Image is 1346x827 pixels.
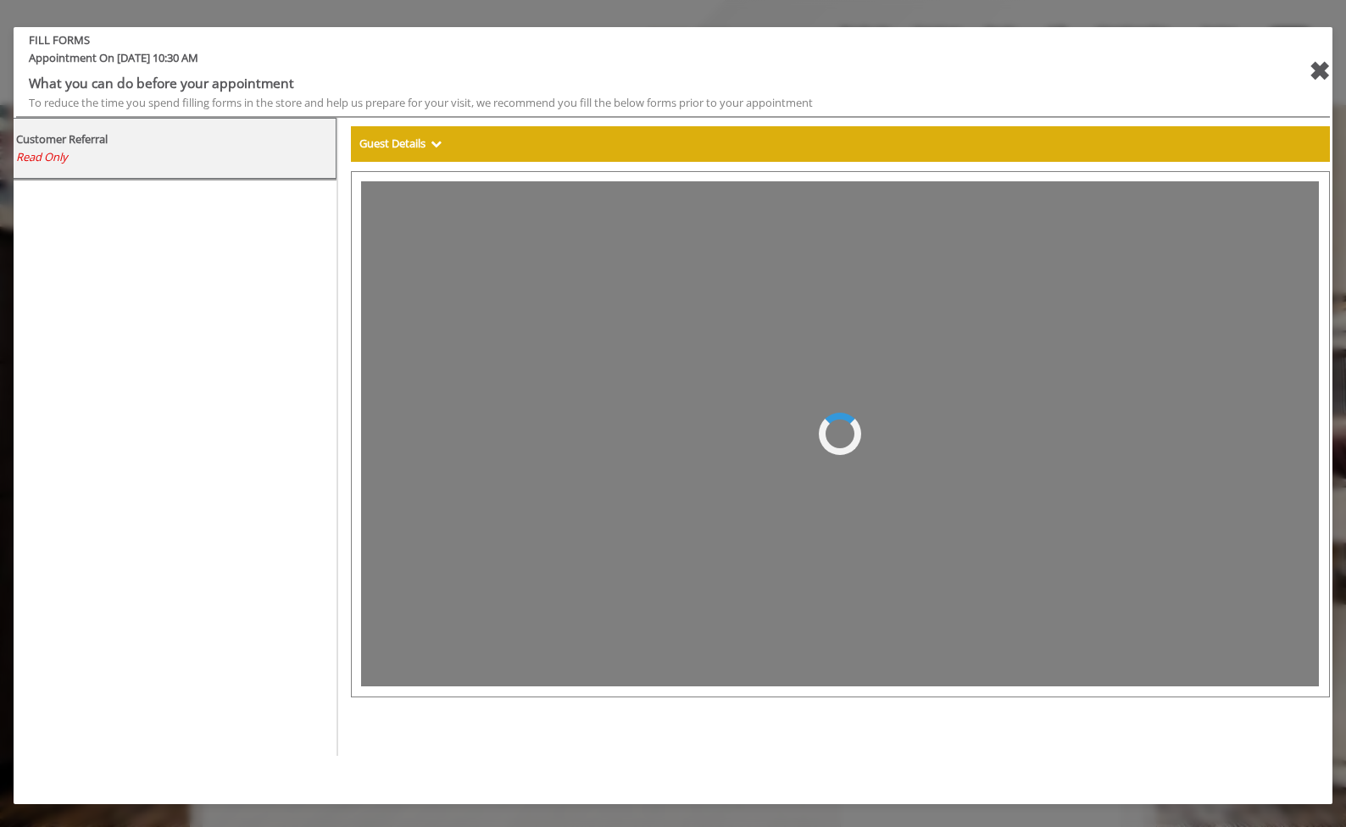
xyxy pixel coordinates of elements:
iframe: formsViewWeb [351,171,1330,697]
b: What you can do before your appointment [29,74,294,92]
div: To reduce the time you spend filling forms in the store and help us prepare for your visit, we re... [29,94,1206,112]
div: close forms [1309,51,1330,92]
span: Appointment On [DATE] 10:30 AM [16,49,1219,74]
b: Customer Referral [16,131,108,147]
b: Guest Details [359,136,425,151]
b: FILL FORMS [16,31,1219,49]
span: Show [431,136,442,151]
span: Read Only [16,149,68,164]
div: Guest Details Show [351,126,1330,162]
